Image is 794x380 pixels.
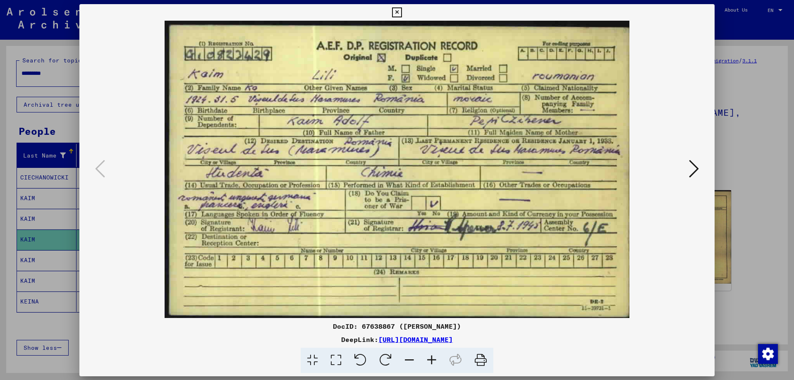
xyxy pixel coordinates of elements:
[108,21,686,318] img: 001.jpg
[79,335,715,344] div: DeepLink:
[758,344,778,364] img: Zustimmung ändern
[378,335,453,344] a: [URL][DOMAIN_NAME]
[79,321,715,331] div: DocID: 67638867 ([PERSON_NAME])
